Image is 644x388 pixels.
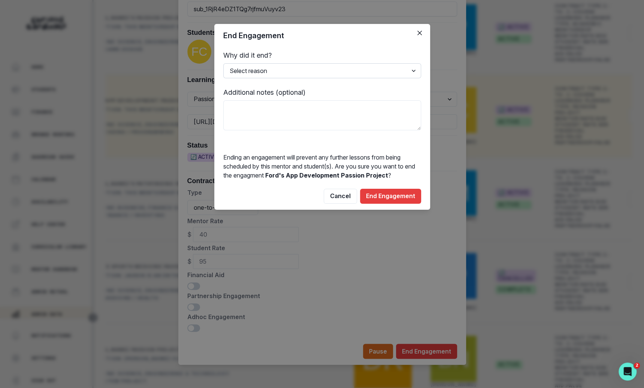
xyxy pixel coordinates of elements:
iframe: Intercom live chat [619,363,637,381]
p: Additional notes (optional) [223,87,421,97]
button: Close [414,27,426,39]
p: Why did it end? [223,50,421,60]
button: Cancel [324,189,357,204]
span: ? [388,172,391,179]
header: End Engagement [214,24,430,47]
span: Ford's App Development Passion Project [265,172,388,179]
span: Ending an engagement will prevent any further lessons from being scheduled by this mentor and stu... [223,154,415,179]
span: 2 [634,363,640,369]
button: End Engagement [360,189,421,204]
